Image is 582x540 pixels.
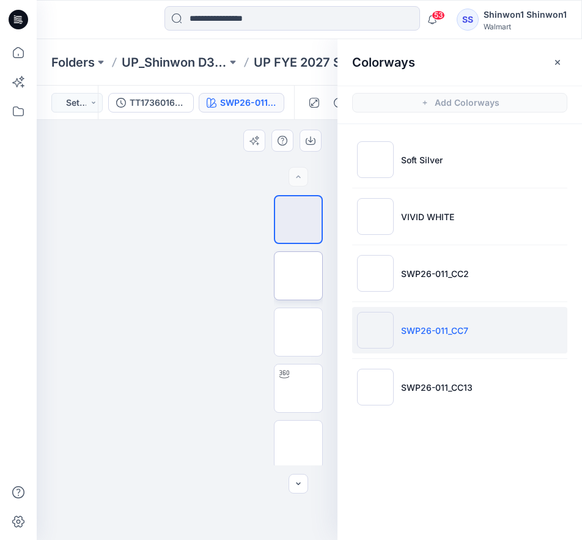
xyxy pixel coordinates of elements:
[401,153,443,166] p: Soft Silver
[401,324,468,337] p: SWP26-011_CC7
[130,96,186,109] div: TT1736016412_POST ADM_TT SS CORE COTTON CREW TEE
[401,381,473,394] p: SWP26-011_CC13
[220,96,276,109] div: SWP26-011_CC7
[357,369,394,405] img: SWP26-011_CC13
[329,93,348,113] button: Details
[122,54,227,71] a: UP_Shinwon D34 [DEMOGRAPHIC_DATA] Knit Tops
[108,93,194,113] button: TT1736016412_POST ADM_TT SS CORE COTTON CREW TEE
[357,198,394,235] img: VIVID WHITE
[51,54,95,71] a: Folders
[352,55,415,70] h2: Colorways
[199,93,284,113] button: SWP26-011_CC7
[357,312,394,349] img: SWP26-011_CC7
[432,10,445,20] span: 53
[401,267,469,280] p: SWP26-011_CC2
[484,7,567,22] div: Shinwon1 Shinwon1
[254,54,359,71] a: UP FYE 2027 S1 D34 [DEMOGRAPHIC_DATA] Knit Tops
[357,255,394,292] img: SWP26-011_CC2
[357,141,394,178] img: Soft Silver
[484,22,567,31] div: Walmart
[457,9,479,31] div: SS
[401,210,454,223] p: VIVID WHITE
